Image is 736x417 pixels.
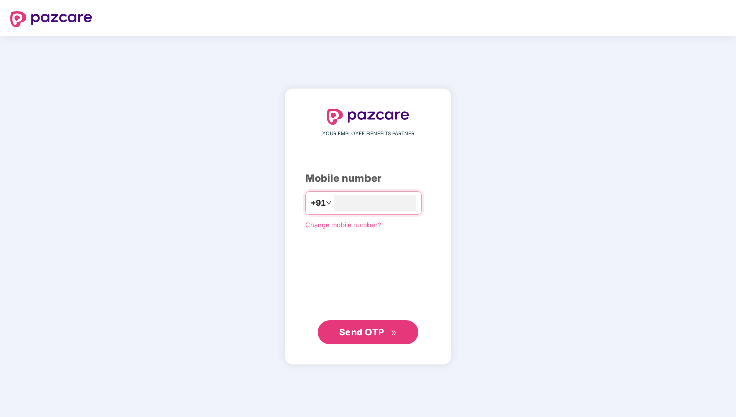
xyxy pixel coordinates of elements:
[322,130,414,138] span: YOUR EMPLOYEE BENEFITS PARTNER
[327,109,409,125] img: logo
[311,197,326,210] span: +91
[10,11,92,27] img: logo
[326,200,332,206] span: down
[339,327,384,337] span: Send OTP
[305,221,381,229] a: Change mobile number?
[391,330,397,336] span: double-right
[305,171,431,186] div: Mobile number
[318,320,418,344] button: Send OTPdouble-right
